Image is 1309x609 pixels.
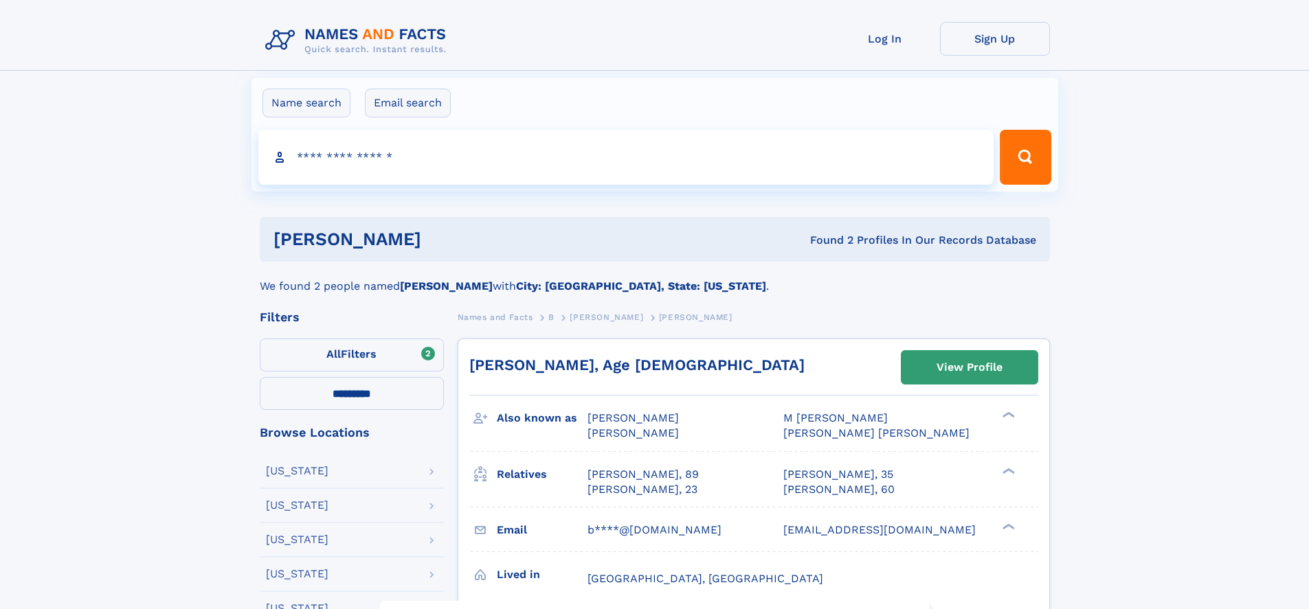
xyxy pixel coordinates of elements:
b: [PERSON_NAME] [400,279,493,292]
a: [PERSON_NAME], 89 [588,467,699,482]
span: [PERSON_NAME] [570,312,643,322]
div: View Profile [937,352,1003,383]
div: We found 2 people named with . [260,262,1050,295]
span: [EMAIL_ADDRESS][DOMAIN_NAME] [783,523,976,536]
button: Search Button [1000,130,1051,185]
a: [PERSON_NAME] [570,308,643,325]
a: [PERSON_NAME], Age [DEMOGRAPHIC_DATA] [469,356,805,374]
a: B [548,308,555,325]
h3: Lived in [497,563,588,586]
a: Sign Up [940,22,1050,56]
a: View Profile [902,351,1038,384]
div: Filters [260,311,444,323]
div: [US_STATE] [266,466,328,476]
img: Logo Names and Facts [260,22,458,59]
div: [US_STATE] [266,534,328,545]
h3: Email [497,518,588,542]
span: [GEOGRAPHIC_DATA], [GEOGRAPHIC_DATA] [588,572,823,585]
a: [PERSON_NAME], 23 [588,482,697,497]
div: ❯ [999,522,1016,531]
div: ❯ [999,466,1016,475]
label: Filters [260,338,444,371]
div: Found 2 Profiles In Our Records Database [616,233,1036,248]
h1: [PERSON_NAME] [273,231,616,248]
h3: Also known as [497,406,588,430]
label: Name search [262,89,350,117]
input: search input [258,130,994,185]
a: Log In [830,22,940,56]
a: [PERSON_NAME], 35 [783,467,893,482]
a: [PERSON_NAME], 60 [783,482,895,497]
label: Email search [365,89,451,117]
div: [US_STATE] [266,568,328,579]
b: City: [GEOGRAPHIC_DATA], State: [US_STATE] [516,279,766,292]
div: Browse Locations [260,426,444,439]
h3: Relatives [497,463,588,486]
span: M [PERSON_NAME] [783,411,888,424]
span: All [326,347,341,360]
span: [PERSON_NAME] [588,411,679,424]
span: [PERSON_NAME] [659,312,732,322]
span: B [548,312,555,322]
a: Names and Facts [458,308,533,325]
div: ❯ [999,411,1016,420]
span: [PERSON_NAME] [PERSON_NAME] [783,426,970,439]
div: [US_STATE] [266,500,328,511]
span: [PERSON_NAME] [588,426,679,439]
